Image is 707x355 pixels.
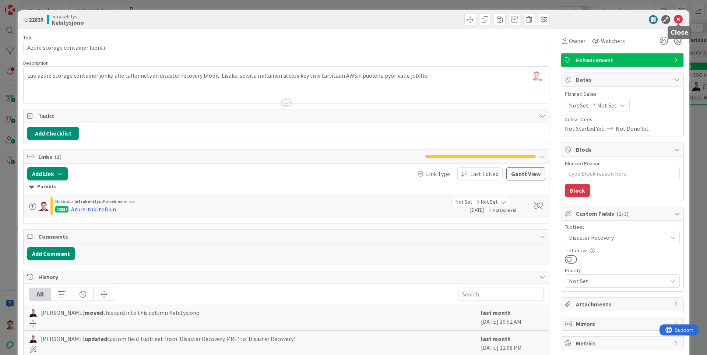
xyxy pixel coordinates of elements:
span: No Group › [55,198,74,204]
div: All [29,288,51,300]
b: Kehitysjono [52,20,84,25]
span: Comments [38,232,536,241]
div: Parents [29,183,544,191]
button: Gantt View [506,167,545,180]
span: Last Edited [470,169,499,178]
div: Tuotteet [565,224,680,229]
b: Infrakehitys › [74,198,103,204]
b: last month [481,335,511,342]
img: kWwg3ioFEd9OAiWkb1MriuCTSdeObmx7.png [531,70,541,81]
b: last month [481,309,511,316]
span: Metrics [576,339,670,348]
span: Not Done Yet [616,124,649,133]
div: Azure-tuki tofuun [71,205,116,214]
span: Attachments [576,300,670,309]
span: Owner [569,36,585,45]
span: History [38,273,536,281]
b: moved [85,309,103,316]
div: Tietoturva [565,248,680,253]
span: Not Set [569,101,588,110]
div: [DATE] 12:08 PM [481,334,544,353]
span: Block [576,145,670,154]
div: [DATE] 10:52 AM [481,308,544,327]
span: ( 1 ) [54,153,61,160]
div: 22834 [55,206,68,212]
input: type card name here... [23,41,549,54]
span: Link Type [426,169,450,178]
span: Not Set [455,198,472,206]
span: Not Set [481,198,497,206]
button: Add Checklist [27,127,79,140]
img: JV [29,309,37,317]
span: Tasks [38,112,536,120]
span: Disaster Recovery [569,233,667,242]
span: Not Started Yet [565,124,604,133]
span: Custom Fields [576,209,670,218]
label: Title [23,34,33,41]
div: Priority [565,268,680,273]
span: [DATE] [451,206,484,214]
span: Description [23,60,49,66]
label: Blocked Reason [565,160,601,167]
b: updated [85,335,107,342]
span: [PERSON_NAME] custom field Tuotteet from 'Disaster Recovery, PRE' to 'Disaster Recovery' [41,334,295,343]
span: ID [23,15,43,24]
button: Add Comment [27,247,75,260]
button: Add Link [27,167,68,180]
span: Support [15,1,34,10]
span: Planned Dates [565,90,680,98]
span: Dates [576,75,670,84]
span: Watchers [601,36,625,45]
span: ( 1/3 ) [616,210,629,217]
span: [PERSON_NAME] this card into this column Kehitysjono [41,308,200,317]
p: Luo azure storage container jonka alle tallennetaan disaster recovery blobit. Lisäksi selvitä mil... [27,71,545,80]
span: Not Set [597,101,617,110]
span: Not Set [569,276,663,286]
span: Not Done Yet [493,207,516,213]
button: Block [565,184,590,197]
h5: Close [671,29,689,36]
input: Search... [458,288,544,301]
button: Last Edited [457,167,503,180]
img: JV [29,335,37,343]
span: Actual Dates [565,116,680,123]
b: 22835 [29,16,43,23]
span: Infrakehitys [52,14,84,20]
span: Links [38,152,422,161]
img: TG [38,201,49,211]
span: Enhancement [576,56,670,64]
span: Mirrors [576,319,670,328]
span: Katselmoinnissa [103,198,135,204]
